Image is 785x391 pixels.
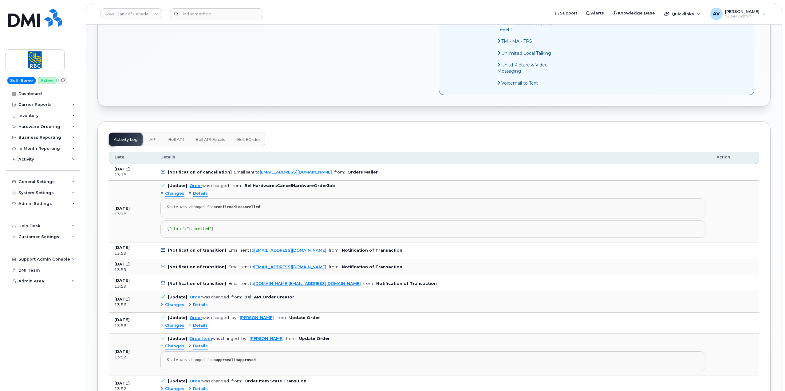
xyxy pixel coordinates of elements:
[168,265,226,269] b: [Notification of transition]
[250,336,284,341] a: [PERSON_NAME]
[168,336,187,341] b: [Update]
[299,336,330,341] b: Update Order
[190,295,229,299] div: was changed
[276,315,287,320] span: from:
[244,379,306,383] b: Order Item State Transition
[168,281,226,286] b: [Notification of transition]
[168,170,232,174] b: [Notification of cancellation]
[231,183,242,188] span: from:
[149,137,156,142] span: API
[190,183,202,188] a: Order
[114,211,149,217] div: 13:18
[618,10,655,16] span: Knowledge Base
[254,281,361,286] a: [DOMAIN_NAME][EMAIL_ADDRESS][DOMAIN_NAME]
[725,14,759,19] span: Super Admin
[216,205,236,209] strong: confirmed
[231,379,242,383] span: from:
[347,170,378,174] b: Orders Mailer
[334,170,345,174] span: from:
[114,167,130,171] b: [DATE]
[501,50,551,56] span: Unlimited Local Talking
[190,379,202,383] a: Order
[167,227,699,231] div: { : }
[114,278,130,283] b: [DATE]
[114,206,130,211] b: [DATE]
[608,7,659,19] a: Knowledge Base
[329,265,339,269] span: from:
[114,267,149,273] div: 13:59
[114,297,130,301] b: [DATE]
[244,295,294,299] b: Bell API Order Creator
[229,248,326,253] div: Email sent to
[165,191,184,197] span: Changes
[660,8,705,20] div: Quicklinks
[193,191,208,197] span: Details
[193,343,208,349] span: Details
[167,358,699,362] div: State was changed from to
[165,343,184,349] span: Changes
[363,281,374,286] span: from:
[260,170,332,174] a: [EMAIL_ADDRESS][DOMAIN_NAME]
[114,302,149,308] div: 13:56
[168,183,187,188] b: [Update]
[501,38,532,44] span: TM - MA - TPS
[241,336,247,341] span: by:
[165,323,184,329] span: Changes
[114,245,130,250] b: [DATE]
[725,9,759,14] span: [PERSON_NAME]
[114,381,130,385] b: [DATE]
[254,265,326,269] a: [EMAIL_ADDRESS][DOMAIN_NAME]
[114,251,149,256] div: 13:59
[114,323,149,329] div: 13:56
[229,265,326,269] div: Email sent to
[170,8,263,19] input: Find something...
[286,336,297,341] span: from:
[376,281,437,286] b: Notification of Transaction
[190,336,212,341] a: OrderItem
[190,295,202,299] a: Order
[190,315,202,320] a: Order
[190,315,229,320] div: was changed
[254,248,326,253] a: [EMAIL_ADDRESS][DOMAIN_NAME]
[114,284,149,289] div: 13:59
[168,379,187,383] b: [Update]
[193,323,208,329] span: Details
[329,248,339,253] span: from:
[713,10,720,18] span: AV
[169,227,185,231] span: "state"
[497,62,548,74] span: Unltd Picture & Video Messaging
[342,248,402,253] b: Notification of Transaction
[231,295,242,299] span: from:
[160,154,175,160] span: Details
[240,315,274,320] a: [PERSON_NAME]
[168,295,187,299] b: [Update]
[342,265,402,269] b: Notification of Transaction
[195,137,225,142] span: Bell API Emails
[591,10,604,16] span: Alerts
[229,281,361,286] div: Email sent to
[168,315,187,320] b: [Update]
[190,183,229,188] div: was changed
[167,205,699,209] div: State was changed from to
[672,11,694,16] span: Quicklinks
[115,154,124,160] span: Date
[190,379,229,383] div: was changed
[114,354,149,360] div: 13:52
[240,205,260,209] strong: cancelled
[114,172,149,178] div: 13:18
[706,8,770,20] div: Artem Volkov
[193,302,208,308] span: Details
[187,227,211,231] span: "cancelled"
[168,137,184,142] span: Bell API
[711,152,759,164] th: Action
[244,183,335,188] b: BellHardware::CancelHardwareOrderJob
[101,8,162,19] a: Royal Bank of Canada
[190,336,239,341] div: was changed
[501,80,538,86] span: Voicemail to Text
[550,7,582,19] a: Support
[165,302,184,308] span: Changes
[289,315,320,320] b: Update Order
[114,262,130,266] b: [DATE]
[497,21,555,32] span: Technical Support (TAC) - Level 1
[231,315,237,320] span: by:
